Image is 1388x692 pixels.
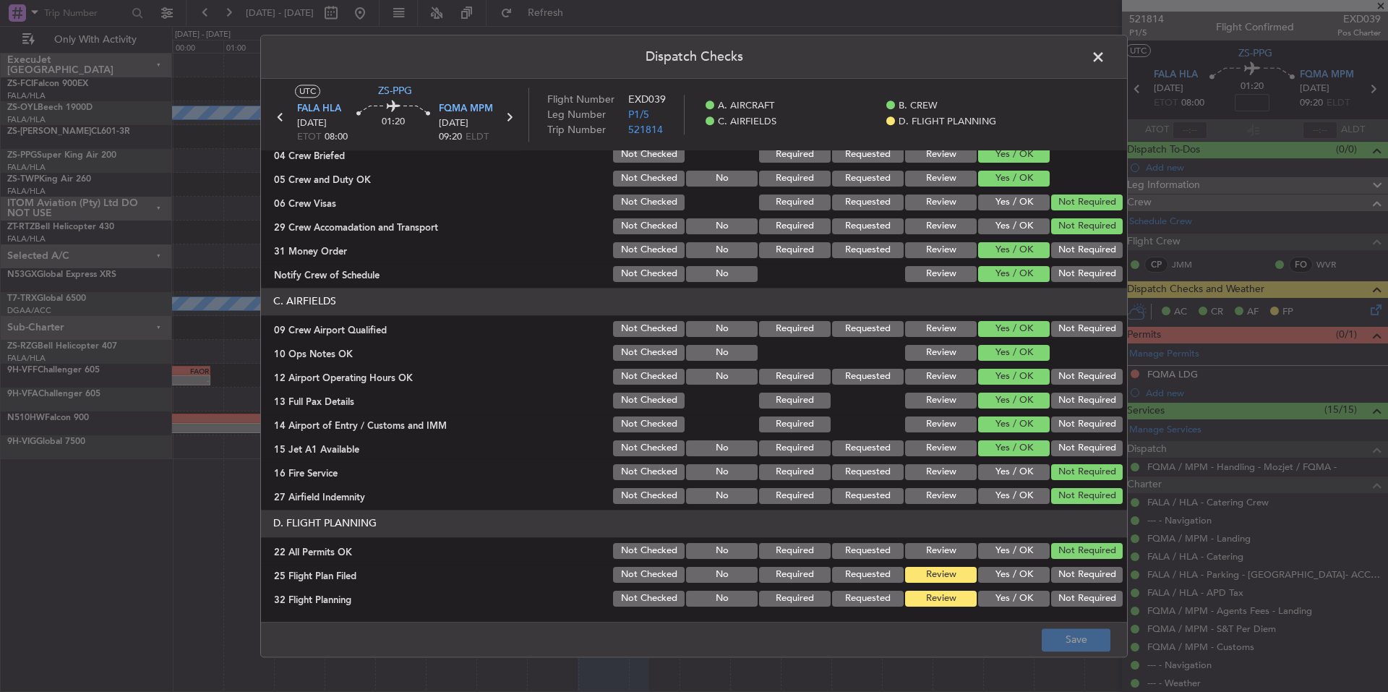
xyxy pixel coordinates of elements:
[1051,440,1123,456] button: Not Required
[1051,266,1123,282] button: Not Required
[261,35,1127,79] header: Dispatch Checks
[1051,195,1123,210] button: Not Required
[1051,417,1123,432] button: Not Required
[1051,567,1123,583] button: Not Required
[1051,393,1123,409] button: Not Required
[1051,464,1123,480] button: Not Required
[1051,242,1123,258] button: Not Required
[1051,543,1123,559] button: Not Required
[1051,488,1123,504] button: Not Required
[1051,369,1123,385] button: Not Required
[1051,591,1123,607] button: Not Required
[1051,218,1123,234] button: Not Required
[1051,321,1123,337] button: Not Required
